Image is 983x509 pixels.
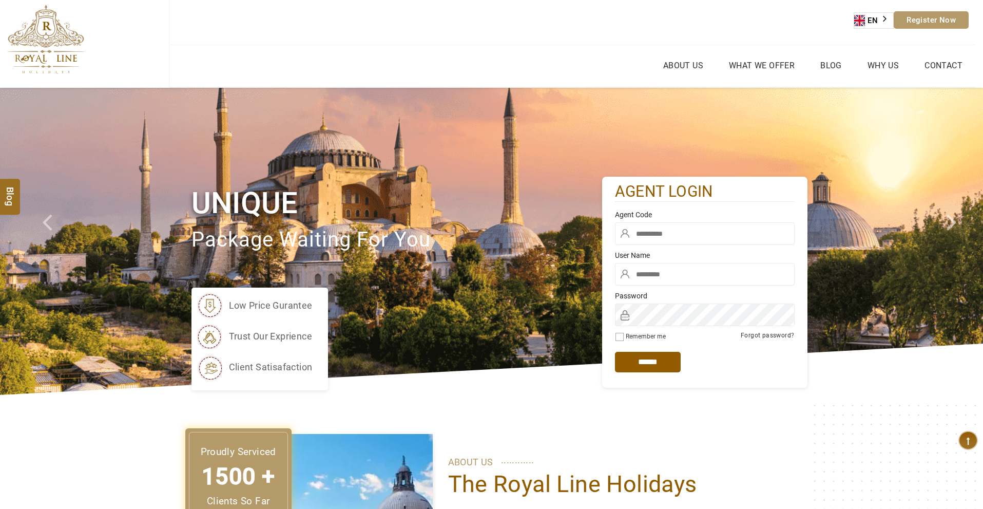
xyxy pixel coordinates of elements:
[615,250,795,260] label: User Name
[854,12,894,29] div: Language
[448,470,792,499] h1: The Royal Line Holidays
[854,13,893,28] a: EN
[615,182,795,202] h2: agent login
[626,333,666,340] label: Remember me
[894,11,969,29] a: Register Now
[854,12,894,29] aside: Language selected: English
[661,58,706,73] a: About Us
[865,58,901,73] a: Why Us
[8,5,84,74] img: The Royal Line Holidays
[191,223,602,257] p: package waiting for you
[448,455,792,470] p: ABOUT US
[29,88,79,395] a: Check next prev
[741,332,794,339] a: Forgot password?
[726,58,797,73] a: What we Offer
[197,293,313,318] li: low price gurantee
[818,58,844,73] a: Blog
[922,58,965,73] a: Contact
[934,88,983,395] a: Check next image
[615,291,795,301] label: Password
[191,184,602,222] h1: Unique
[501,453,534,468] span: ............
[615,210,795,220] label: Agent Code
[197,324,313,349] li: trust our exprience
[4,187,17,196] span: Blog
[197,354,313,380] li: client satisafaction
